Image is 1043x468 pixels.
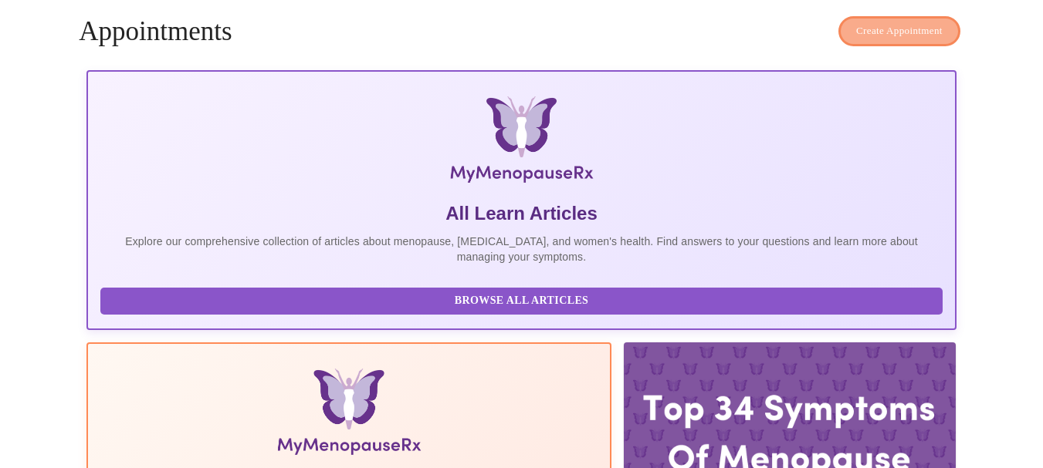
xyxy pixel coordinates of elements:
h5: All Learn Articles [100,201,943,226]
img: Menopause Manual [179,369,518,461]
a: Browse All Articles [100,293,946,306]
span: Create Appointment [856,22,943,40]
button: Create Appointment [838,16,960,46]
span: Browse All Articles [116,291,927,311]
p: Explore our comprehensive collection of articles about menopause, [MEDICAL_DATA], and women's hea... [100,234,943,264]
button: Browse All Articles [100,288,943,315]
h4: Appointments [79,16,964,47]
img: MyMenopauseRx Logo [231,96,811,189]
